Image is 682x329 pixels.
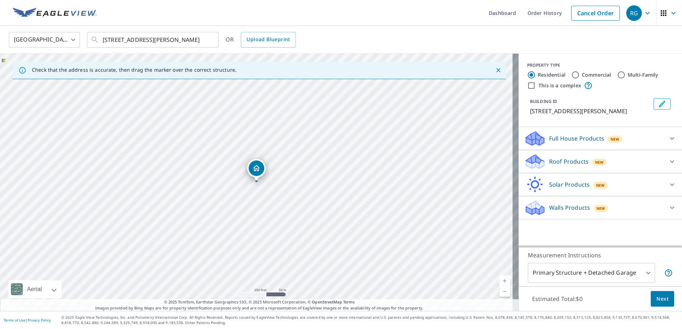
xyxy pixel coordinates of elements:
[651,291,674,307] button: Next
[312,299,342,305] a: OpenStreetMap
[596,182,605,188] span: New
[9,30,80,50] div: [GEOGRAPHIC_DATA]
[549,134,604,143] p: Full House Products
[549,203,590,212] p: Walls Products
[13,8,97,18] img: EV Logo
[538,82,581,89] label: This is a complex
[25,280,44,298] div: Aerial
[524,199,676,216] div: Walls ProductsNew
[530,107,651,115] p: [STREET_ADDRESS][PERSON_NAME]
[4,318,26,323] a: Terms of Use
[526,291,588,307] p: Estimated Total: $0
[664,269,673,277] span: Your report will include the primary structure and a detached garage if one exists.
[499,286,510,297] a: Current Level 17, Zoom Out
[528,251,673,259] p: Measurement Instructions
[626,5,642,21] div: RG
[549,180,590,189] p: Solar Products
[528,263,655,283] div: Primary Structure + Detached Garage
[247,35,290,44] span: Upload Blueprint
[595,159,604,165] span: New
[582,71,611,78] label: Commercial
[32,67,237,73] p: Check that the address is accurate, then drag the marker over the correct structure.
[596,205,605,211] span: New
[241,32,296,48] a: Upload Blueprint
[527,62,673,68] div: PROPERTY TYPE
[530,98,557,104] p: BUILDING ID
[4,318,51,322] p: |
[549,157,589,166] p: Roof Products
[524,130,676,147] div: Full House ProductsNew
[494,66,503,75] button: Close
[343,299,355,305] a: Terms
[164,299,355,305] span: © 2025 TomTom, Earthstar Geographics SIO, © 2025 Microsoft Corporation, ©
[103,30,204,50] input: Search by address or latitude-longitude
[9,280,61,298] div: Aerial
[571,6,620,21] a: Cancel Order
[611,136,619,142] span: New
[656,295,669,303] span: Next
[247,159,266,181] div: Dropped pin, building 1, Residential property, 4889 Kellogg Cir Boulder, CO 80303
[524,153,676,170] div: Roof ProductsNew
[538,71,565,78] label: Residential
[524,176,676,193] div: Solar ProductsNew
[28,318,51,323] a: Privacy Policy
[226,32,296,48] div: OR
[499,275,510,286] a: Current Level 17, Zoom In
[628,71,659,78] label: Multi-Family
[61,315,678,325] p: © 2025 Eagle View Technologies, Inc. and Pictometry International Corp. All Rights Reserved. Repo...
[654,98,671,110] button: Edit building 1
